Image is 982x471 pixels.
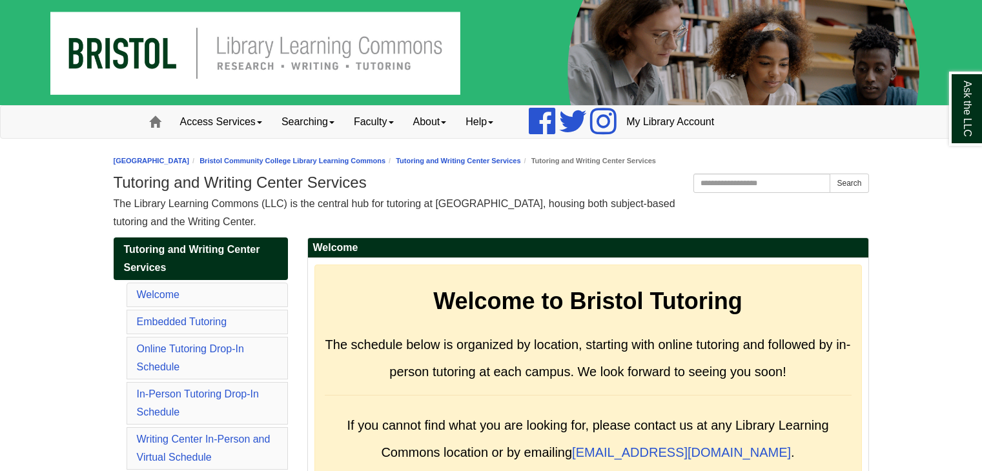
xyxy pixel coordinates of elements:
a: Help [456,106,503,138]
h1: Tutoring and Writing Center Services [114,174,869,192]
a: Writing Center In-Person and Virtual Schedule [137,434,271,463]
strong: Welcome to Bristol Tutoring [433,288,742,314]
span: If you cannot find what you are looking for, please contact us at any Library Learning Commons lo... [347,418,828,459]
span: The Library Learning Commons (LLC) is the central hub for tutoring at [GEOGRAPHIC_DATA], housing ... [114,198,675,227]
a: Tutoring and Writing Center Services [396,157,520,165]
a: Online Tutoring Drop-In Schedule [137,343,244,372]
a: [GEOGRAPHIC_DATA] [114,157,190,165]
span: The schedule below is organized by location, starting with online tutoring and followed by in-per... [325,337,851,379]
button: Search [830,174,868,193]
li: Tutoring and Writing Center Services [521,155,656,167]
a: In-Person Tutoring Drop-In Schedule [137,388,259,417]
nav: breadcrumb [114,155,869,167]
a: My Library Account [617,106,724,138]
a: Embedded Tutoring [137,316,227,327]
a: Tutoring and Writing Center Services [114,237,288,280]
span: Tutoring and Writing Center Services [124,244,260,273]
a: [EMAIL_ADDRESS][DOMAIN_NAME] [572,445,791,459]
a: Searching [272,106,344,138]
a: Bristol Community College Library Learning Commons [199,157,385,165]
a: Welcome [137,289,179,300]
a: Access Services [170,106,272,138]
a: Faculty [344,106,404,138]
a: About [404,106,456,138]
h2: Welcome [308,238,868,258]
